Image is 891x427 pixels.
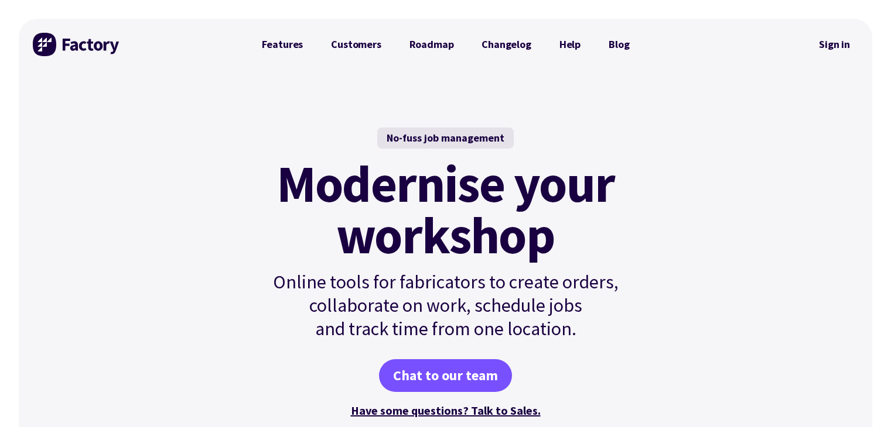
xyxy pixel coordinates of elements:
nav: Primary Navigation [248,33,644,56]
a: Have some questions? Talk to Sales. [351,403,541,418]
a: Sign in [811,31,858,58]
iframe: Chat Widget [832,371,891,427]
a: Roadmap [395,33,468,56]
a: Features [248,33,318,56]
a: Help [545,33,595,56]
a: Customers [317,33,395,56]
p: Online tools for fabricators to create orders, collaborate on work, schedule jobs and track time ... [248,270,644,340]
a: Blog [595,33,643,56]
mark: Modernise your workshop [276,158,615,261]
nav: Secondary Navigation [811,31,858,58]
div: No-fuss job management [377,128,514,149]
a: Chat to our team [379,359,512,392]
img: Factory [33,33,121,56]
a: Changelog [467,33,545,56]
